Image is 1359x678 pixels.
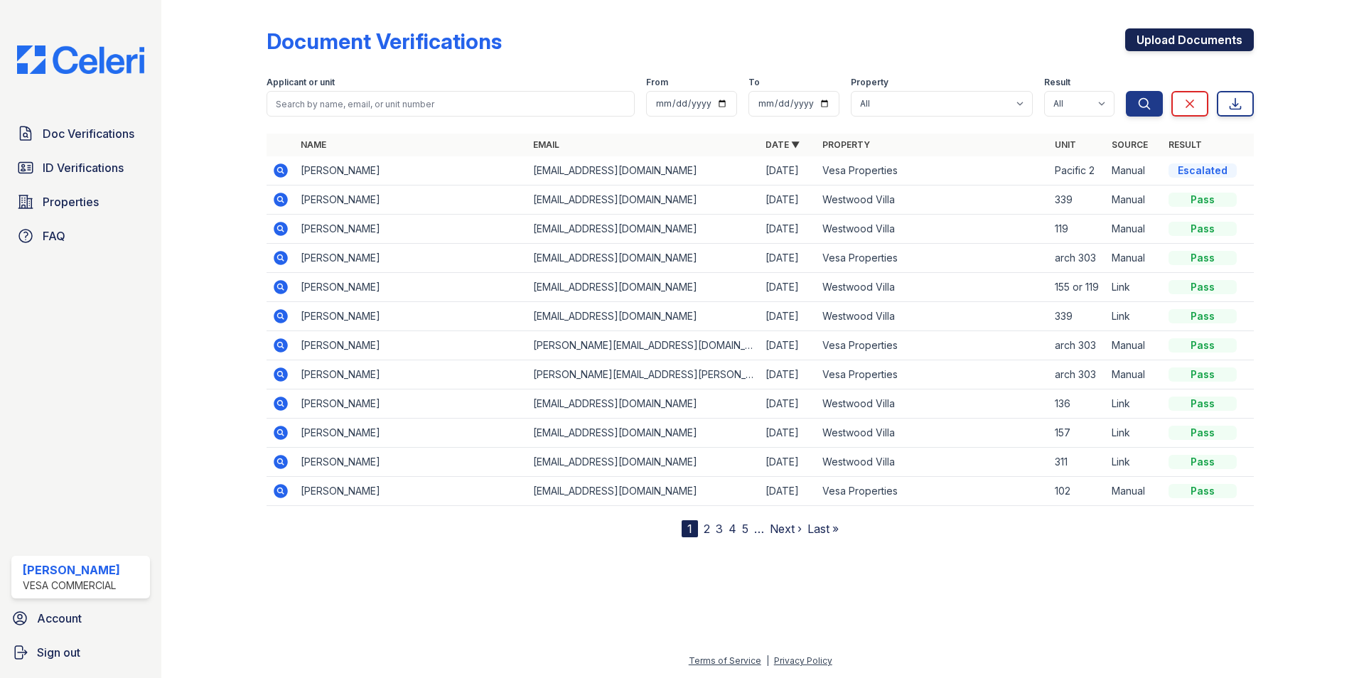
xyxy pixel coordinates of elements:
td: [PERSON_NAME][EMAIL_ADDRESS][DOMAIN_NAME] [527,331,760,360]
td: Manual [1106,215,1163,244]
div: Pass [1169,309,1237,323]
div: Escalated [1169,163,1237,178]
a: Property [822,139,870,150]
td: [PERSON_NAME] [295,331,527,360]
td: [EMAIL_ADDRESS][DOMAIN_NAME] [527,389,760,419]
td: Vesa Properties [817,360,1049,389]
td: 136 [1049,389,1106,419]
td: arch 303 [1049,360,1106,389]
td: [EMAIL_ADDRESS][DOMAIN_NAME] [527,448,760,477]
td: [EMAIL_ADDRESS][DOMAIN_NAME] [527,419,760,448]
div: Pass [1169,338,1237,353]
a: FAQ [11,222,150,250]
td: Manual [1106,185,1163,215]
img: CE_Logo_Blue-a8612792a0a2168367f1c8372b55b34899dd931a85d93a1a3d3e32e68fde9ad4.png [6,45,156,74]
a: Unit [1055,139,1076,150]
td: Westwood Villa [817,389,1049,419]
td: arch 303 [1049,331,1106,360]
a: Date ▼ [766,139,800,150]
td: Manual [1106,331,1163,360]
td: [PERSON_NAME][EMAIL_ADDRESS][PERSON_NAME][DOMAIN_NAME] [527,360,760,389]
a: ID Verifications [11,154,150,182]
td: Manual [1106,477,1163,506]
td: [EMAIL_ADDRESS][DOMAIN_NAME] [527,185,760,215]
a: Next › [770,522,802,536]
td: [PERSON_NAME] [295,302,527,331]
td: Manual [1106,156,1163,185]
a: Sign out [6,638,156,667]
div: Pass [1169,280,1237,294]
div: | [766,655,769,666]
span: Sign out [37,644,80,661]
label: Result [1044,77,1070,88]
div: [PERSON_NAME] [23,561,120,579]
td: Manual [1106,244,1163,273]
div: Pass [1169,397,1237,411]
a: Privacy Policy [774,655,832,666]
a: Properties [11,188,150,216]
td: Westwood Villa [817,302,1049,331]
span: FAQ [43,227,65,244]
a: 4 [729,522,736,536]
td: 157 [1049,419,1106,448]
a: 2 [704,522,710,536]
label: Applicant or unit [267,77,335,88]
div: Pass [1169,193,1237,207]
td: [PERSON_NAME] [295,448,527,477]
td: Pacific 2 [1049,156,1106,185]
div: 1 [682,520,698,537]
td: [PERSON_NAME] [295,389,527,419]
td: [PERSON_NAME] [295,215,527,244]
td: [DATE] [760,360,817,389]
td: 155 or 119 [1049,273,1106,302]
td: [EMAIL_ADDRESS][DOMAIN_NAME] [527,215,760,244]
span: Properties [43,193,99,210]
td: Link [1106,389,1163,419]
a: 5 [742,522,748,536]
td: 339 [1049,302,1106,331]
div: Pass [1169,367,1237,382]
div: Vesa Commercial [23,579,120,593]
td: [DATE] [760,389,817,419]
td: Vesa Properties [817,331,1049,360]
label: To [748,77,760,88]
td: [DATE] [760,477,817,506]
td: Vesa Properties [817,244,1049,273]
td: [DATE] [760,448,817,477]
td: 119 [1049,215,1106,244]
td: [PERSON_NAME] [295,273,527,302]
td: [EMAIL_ADDRESS][DOMAIN_NAME] [527,156,760,185]
td: Westwood Villa [817,448,1049,477]
a: Upload Documents [1125,28,1254,51]
td: [DATE] [760,215,817,244]
td: Westwood Villa [817,419,1049,448]
span: Account [37,610,82,627]
td: [EMAIL_ADDRESS][DOMAIN_NAME] [527,477,760,506]
td: 339 [1049,185,1106,215]
td: arch 303 [1049,244,1106,273]
div: Pass [1169,426,1237,440]
a: Terms of Service [689,655,761,666]
td: Westwood Villa [817,215,1049,244]
td: Manual [1106,360,1163,389]
div: Pass [1169,222,1237,236]
a: Account [6,604,156,633]
td: [DATE] [760,185,817,215]
a: Email [533,139,559,150]
td: Link [1106,302,1163,331]
td: Westwood Villa [817,273,1049,302]
td: Vesa Properties [817,156,1049,185]
td: [DATE] [760,244,817,273]
td: [DATE] [760,156,817,185]
td: [PERSON_NAME] [295,156,527,185]
td: [PERSON_NAME] [295,185,527,215]
a: Source [1112,139,1148,150]
a: Name [301,139,326,150]
td: [EMAIL_ADDRESS][DOMAIN_NAME] [527,244,760,273]
label: From [646,77,668,88]
td: [DATE] [760,331,817,360]
td: [PERSON_NAME] [295,419,527,448]
a: Last » [807,522,839,536]
span: … [754,520,764,537]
